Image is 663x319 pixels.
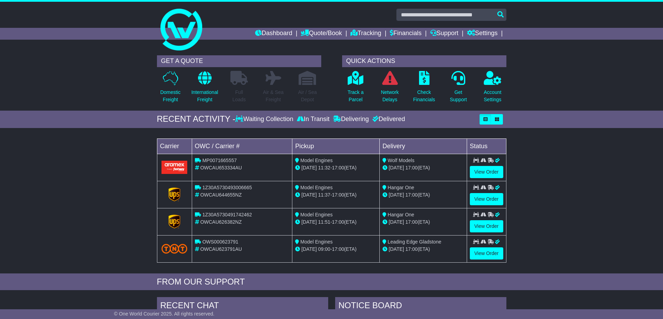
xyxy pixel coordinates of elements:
span: Model Engines [300,158,333,163]
div: (ETA) [382,191,464,199]
a: CheckFinancials [413,71,435,107]
span: 17:00 [332,219,344,225]
td: Delivery [379,138,467,154]
a: Quote/Book [301,28,342,40]
td: Carrier [157,138,192,154]
span: [DATE] [389,192,404,198]
span: © One World Courier 2025. All rights reserved. [114,311,215,317]
span: OWCAU644655NZ [200,192,242,198]
div: NOTICE BOARD [335,297,506,316]
a: View Order [470,220,503,232]
span: OWS000623791 [202,239,238,245]
div: GET A QUOTE [157,55,321,67]
div: RECENT ACTIVITY - [157,114,236,124]
span: [DATE] [389,219,404,225]
span: Model Engines [300,185,333,190]
a: InternationalFreight [191,71,219,107]
div: - (ETA) [295,164,377,172]
span: 1Z30A5730493006665 [202,185,252,190]
div: (ETA) [382,246,464,253]
a: DomesticFreight [160,71,181,107]
span: [DATE] [301,165,317,170]
a: Track aParcel [347,71,364,107]
div: QUICK ACTIONS [342,55,506,67]
p: Network Delays [381,89,398,103]
img: GetCarrierServiceLogo [168,215,180,229]
a: Financials [390,28,421,40]
a: View Order [470,247,503,260]
div: Delivering [331,115,371,123]
p: Air & Sea Freight [263,89,284,103]
span: [DATE] [301,246,317,252]
img: Aramex.png [161,161,188,174]
span: OWCAU653334AU [200,165,242,170]
div: Delivered [371,115,405,123]
p: Track a Parcel [348,89,364,103]
a: Tracking [350,28,381,40]
span: 17:00 [332,192,344,198]
a: Dashboard [255,28,292,40]
div: - (ETA) [295,218,377,226]
p: Check Financials [413,89,435,103]
a: View Order [470,166,503,178]
span: Hangar One [388,185,414,190]
span: MP0071665557 [202,158,237,163]
p: Domestic Freight [160,89,180,103]
p: Air / Sea Depot [298,89,317,103]
a: AccountSettings [483,71,502,107]
img: TNT_Domestic.png [161,244,188,253]
td: Status [467,138,506,154]
span: OWCAU623791AU [200,246,242,252]
div: (ETA) [382,218,464,226]
div: - (ETA) [295,191,377,199]
span: 09:00 [318,246,330,252]
span: [DATE] [389,165,404,170]
p: International Freight [191,89,218,103]
span: Wolf Models [388,158,415,163]
span: 11:32 [318,165,330,170]
span: 11:51 [318,219,330,225]
a: Support [430,28,458,40]
div: Waiting Collection [235,115,295,123]
span: 17:00 [405,165,418,170]
p: Get Support [450,89,467,103]
div: RECENT CHAT [157,297,328,316]
a: Settings [467,28,498,40]
span: 17:00 [405,192,418,198]
a: View Order [470,193,503,205]
p: Full Loads [230,89,248,103]
a: NetworkDelays [380,71,399,107]
div: (ETA) [382,164,464,172]
p: Account Settings [484,89,502,103]
div: FROM OUR SUPPORT [157,277,506,287]
span: 17:00 [405,246,418,252]
span: [DATE] [301,219,317,225]
img: GetCarrierServiceLogo [168,188,180,201]
span: OWCAU626382NZ [200,219,242,225]
span: Leading Edge Gladstone [388,239,441,245]
span: [DATE] [301,192,317,198]
span: 17:00 [332,165,344,170]
td: OWC / Carrier # [192,138,292,154]
td: Pickup [292,138,380,154]
div: - (ETA) [295,246,377,253]
div: In Transit [295,115,331,123]
span: [DATE] [389,246,404,252]
a: GetSupport [449,71,467,107]
span: Hangar One [388,212,414,217]
span: Model Engines [300,239,333,245]
span: 17:00 [332,246,344,252]
span: Model Engines [300,212,333,217]
span: 17:00 [405,219,418,225]
span: 11:37 [318,192,330,198]
span: 1Z30A5730491742462 [202,212,252,217]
